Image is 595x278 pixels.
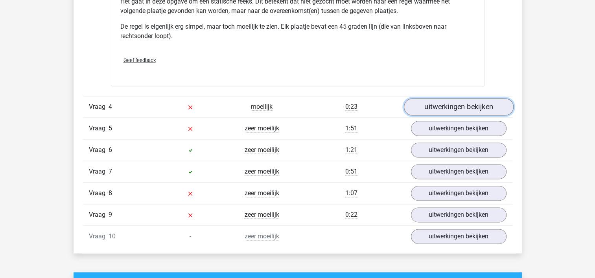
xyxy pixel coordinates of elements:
[89,188,109,198] span: Vraag
[120,22,475,41] p: De regel is eigenlijk erg simpel, maar toch moeilijk te zien. Elk plaatje bevat een 45 graden lij...
[89,145,109,155] span: Vraag
[345,168,357,176] span: 0:51
[411,164,507,179] a: uitwerkingen bekijken
[155,232,226,241] div: -
[109,124,112,132] span: 5
[89,167,109,176] span: Vraag
[89,102,109,112] span: Vraag
[123,57,156,63] span: Geef feedback
[89,232,109,241] span: Vraag
[109,189,112,197] span: 8
[411,229,507,244] a: uitwerkingen bekijken
[245,189,279,197] span: zeer moeilijk
[109,211,112,218] span: 9
[411,143,507,157] a: uitwerkingen bekijken
[245,146,279,154] span: zeer moeilijk
[89,124,109,133] span: Vraag
[89,210,109,219] span: Vraag
[411,121,507,136] a: uitwerkingen bekijken
[245,211,279,219] span: zeer moeilijk
[345,211,357,219] span: 0:22
[109,103,112,110] span: 4
[411,186,507,201] a: uitwerkingen bekijken
[109,146,112,154] span: 6
[245,232,279,240] span: zeer moeilijk
[345,124,357,132] span: 1:51
[411,207,507,222] a: uitwerkingen bekijken
[345,146,357,154] span: 1:21
[345,189,357,197] span: 1:07
[109,168,112,175] span: 7
[245,124,279,132] span: zeer moeilijk
[251,103,273,111] span: moeilijk
[345,103,357,111] span: 0:23
[245,168,279,176] span: zeer moeilijk
[109,232,116,240] span: 10
[403,98,513,115] a: uitwerkingen bekijken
